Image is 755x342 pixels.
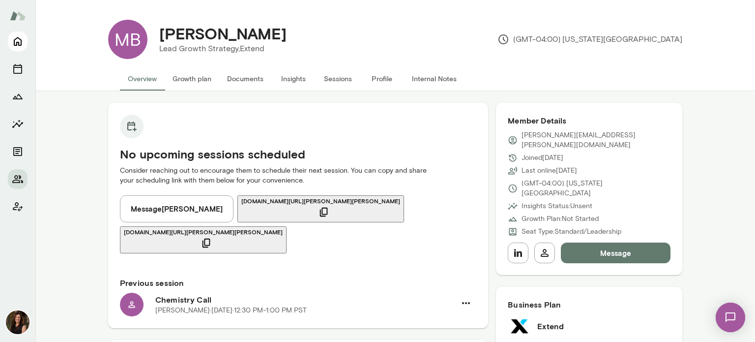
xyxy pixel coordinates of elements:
button: Documents [219,67,271,91]
h6: Previous session [120,277,476,289]
h6: Extend [537,320,564,332]
div: MB [108,20,147,59]
p: Growth Plan: Not Started [522,214,599,224]
p: (GMT-04:00) [US_STATE][GEOGRAPHIC_DATA] [522,179,670,198]
button: Internal Notes [404,67,465,91]
span: [DOMAIN_NAME][URL][PERSON_NAME][PERSON_NAME] [241,197,400,204]
button: Message[PERSON_NAME] [120,195,233,222]
p: Lead Growth Strategy, Extend [159,43,287,55]
p: Joined [DATE] [522,153,563,163]
button: Home [8,31,28,51]
button: Documents [8,142,28,161]
button: Sessions [316,67,360,91]
h6: Chemistry Call [155,294,456,306]
h6: Business Plan [508,299,670,311]
p: Consider reaching out to encourage them to schedule their next session. You can copy and share yo... [120,166,476,186]
p: [PERSON_NAME][EMAIL_ADDRESS][PERSON_NAME][DOMAIN_NAME] [522,130,670,150]
img: Mento [10,6,26,25]
button: Insights [8,114,28,134]
img: Carrie Atkin [6,311,29,334]
button: Message [561,243,670,263]
button: [DOMAIN_NAME][URL][PERSON_NAME][PERSON_NAME] [120,226,287,253]
p: Insights Status: Unsent [522,201,592,211]
p: Seat Type: Standard/Leadership [522,227,621,237]
h6: Member Details [508,115,670,126]
button: Members [8,169,28,189]
button: Growth Plan [8,87,28,106]
button: Client app [8,197,28,217]
h5: No upcoming sessions scheduled [120,146,476,162]
p: Last online [DATE] [522,166,577,176]
button: Growth plan [165,67,219,91]
button: Sessions [8,59,28,79]
h4: [PERSON_NAME] [159,24,287,43]
button: Insights [271,67,316,91]
p: [PERSON_NAME] · [DATE] · 12:30 PM-1:00 PM PST [155,306,307,315]
button: [DOMAIN_NAME][URL][PERSON_NAME][PERSON_NAME] [237,195,404,222]
button: Overview [120,67,165,91]
p: (GMT-04:00) [US_STATE][GEOGRAPHIC_DATA] [497,33,682,45]
button: Profile [360,67,404,91]
span: [DOMAIN_NAME][URL][PERSON_NAME][PERSON_NAME] [124,228,283,235]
